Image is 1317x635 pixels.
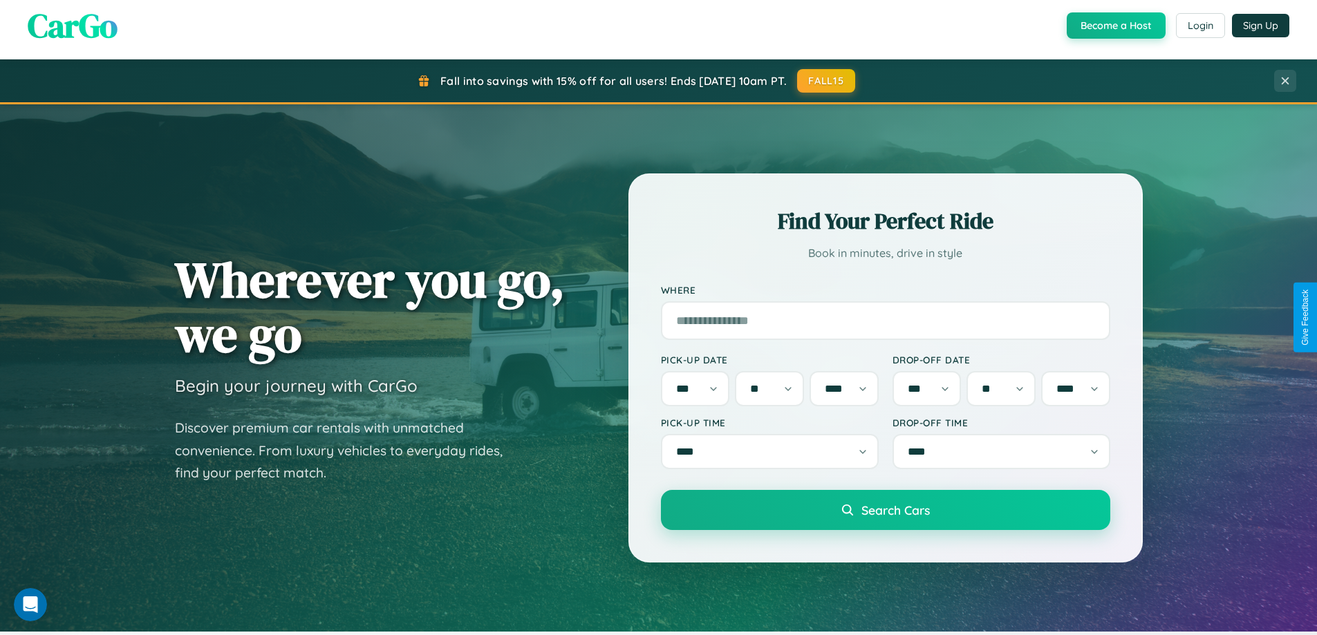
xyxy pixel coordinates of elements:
button: Become a Host [1067,12,1166,39]
span: CarGo [28,3,118,48]
button: Login [1176,13,1225,38]
span: Fall into savings with 15% off for all users! Ends [DATE] 10am PT. [440,74,787,88]
p: Book in minutes, drive in style [661,243,1110,263]
h3: Begin your journey with CarGo [175,375,418,396]
label: Drop-off Time [893,417,1110,428]
p: Discover premium car rentals with unmatched convenience. From luxury vehicles to everyday rides, ... [175,417,521,484]
h2: Find Your Perfect Ride [661,206,1110,236]
button: FALL15 [797,69,855,93]
h1: Wherever you go, we go [175,252,565,361]
button: Search Cars [661,490,1110,530]
button: Sign Up [1232,14,1289,37]
div: Give Feedback [1300,290,1310,345]
label: Pick-up Date [661,354,879,366]
label: Pick-up Time [661,417,879,428]
iframe: Intercom live chat [14,588,47,621]
label: Where [661,284,1110,296]
span: Search Cars [861,502,930,518]
label: Drop-off Date [893,354,1110,366]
